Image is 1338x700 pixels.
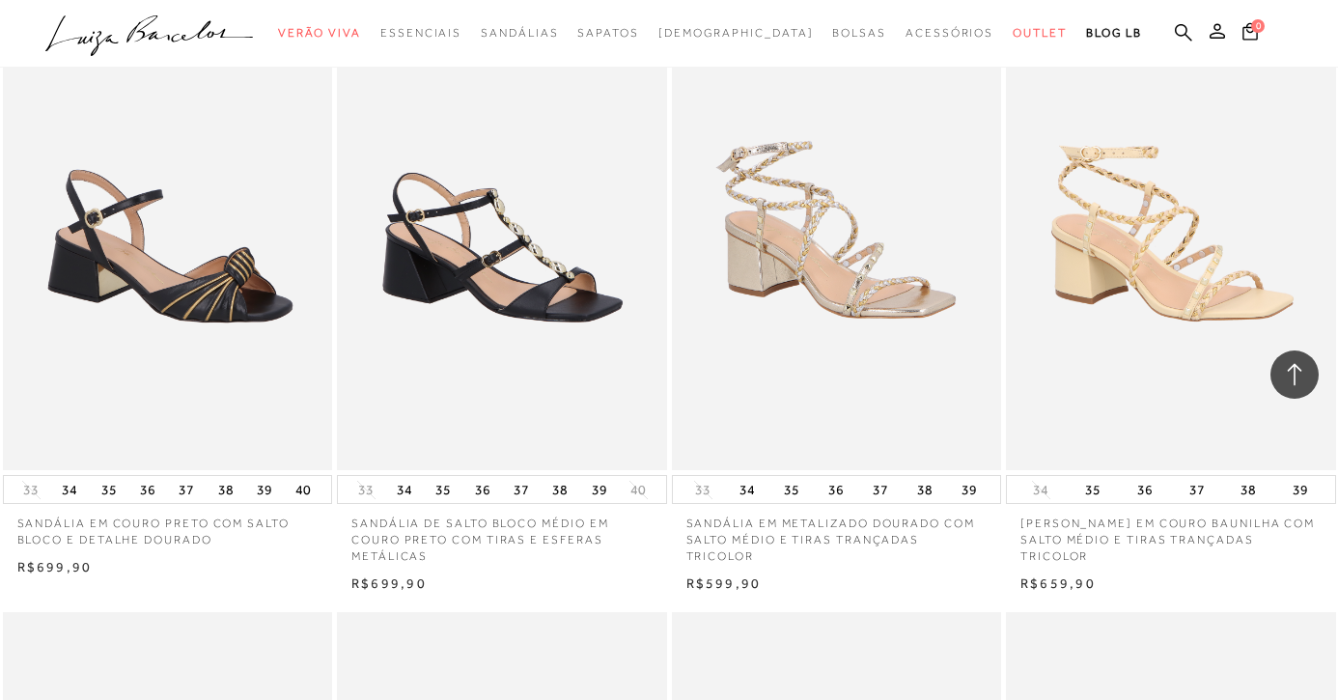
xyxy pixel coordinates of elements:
[586,476,613,503] button: 39
[1020,575,1096,591] span: R$659,90
[1027,481,1054,499] button: 34
[906,26,993,40] span: Acessórios
[832,26,886,40] span: Bolsas
[134,476,161,503] button: 36
[686,575,762,591] span: R$599,90
[173,476,200,503] button: 37
[577,15,638,51] a: categoryNavScreenReaderText
[1079,476,1106,503] button: 35
[251,476,278,503] button: 39
[778,476,805,503] button: 35
[734,476,761,503] button: 34
[56,476,83,503] button: 34
[380,15,461,51] a: categoryNavScreenReaderText
[1237,21,1264,47] button: 0
[956,476,983,503] button: 39
[906,15,993,51] a: categoryNavScreenReaderText
[380,26,461,40] span: Essenciais
[3,504,333,548] a: SANDÁLIA EM COURO PRETO COM SALTO BLOCO E DETALHE DOURADO
[672,504,1002,564] a: SANDÁLIA EM METALIZADO DOURADO COM SALTO MÉDIO E TIRAS TRANÇADAS TRICOLOR
[867,476,894,503] button: 37
[1086,26,1142,40] span: BLOG LB
[290,476,317,503] button: 40
[212,476,239,503] button: 38
[1131,476,1158,503] button: 36
[1287,476,1314,503] button: 39
[481,15,558,51] a: categoryNavScreenReaderText
[658,15,814,51] a: noSubCategoriesText
[1013,26,1067,40] span: Outlet
[1251,19,1265,33] span: 0
[469,476,496,503] button: 36
[337,504,667,564] a: SANDÁLIA DE SALTO BLOCO MÉDIO EM COURO PRETO COM TIRAS E ESFERAS METÁLICAS
[1184,476,1211,503] button: 37
[577,26,638,40] span: Sapatos
[625,481,652,499] button: 40
[352,481,379,499] button: 33
[278,15,361,51] a: categoryNavScreenReaderText
[1013,15,1067,51] a: categoryNavScreenReaderText
[17,481,44,499] button: 33
[481,26,558,40] span: Sandálias
[508,476,535,503] button: 37
[351,575,427,591] span: R$699,90
[658,26,814,40] span: [DEMOGRAPHIC_DATA]
[832,15,886,51] a: categoryNavScreenReaderText
[822,476,850,503] button: 36
[911,476,938,503] button: 38
[430,476,457,503] button: 35
[546,476,573,503] button: 38
[1086,15,1142,51] a: BLOG LB
[1235,476,1262,503] button: 38
[17,559,93,574] span: R$699,90
[689,481,716,499] button: 33
[278,26,361,40] span: Verão Viva
[1006,504,1336,564] a: [PERSON_NAME] EM COURO BAUNILHA COM SALTO MÉDIO E TIRAS TRANÇADAS TRICOLOR
[391,476,418,503] button: 34
[96,476,123,503] button: 35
